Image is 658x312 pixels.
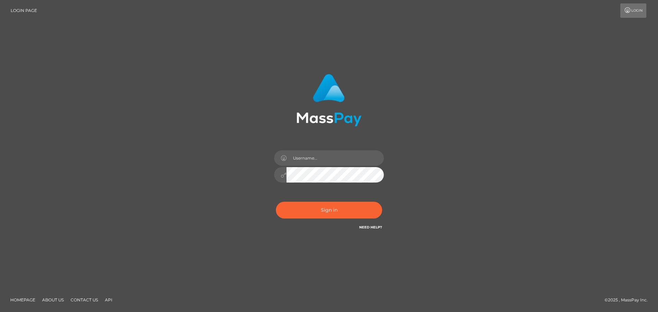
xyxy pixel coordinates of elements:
a: Contact Us [68,295,101,305]
div: © 2025 , MassPay Inc. [605,296,653,304]
a: Login Page [11,3,37,18]
a: Need Help? [359,225,382,229]
img: MassPay Login [296,74,362,126]
a: Login [620,3,646,18]
a: API [102,295,115,305]
a: Homepage [8,295,38,305]
input: Username... [287,150,384,166]
a: About Us [39,295,66,305]
button: Sign in [276,202,382,219]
